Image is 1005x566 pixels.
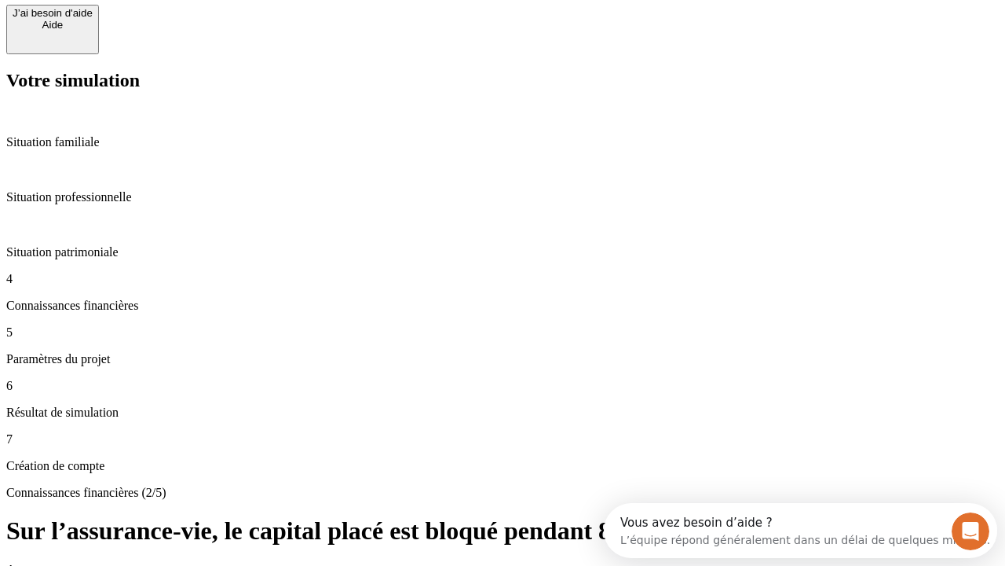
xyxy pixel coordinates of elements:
iframe: Intercom live chat [952,513,989,550]
p: Résultat de simulation [6,406,999,420]
p: Connaissances financières [6,299,999,313]
div: L’équipe répond généralement dans un délai de quelques minutes. [16,26,386,42]
p: Situation professionnelle [6,190,999,204]
p: Connaissances financières (2/5) [6,486,999,500]
p: Situation patrimoniale [6,245,999,259]
p: Création de compte [6,459,999,473]
div: Ouvrir le Messenger Intercom [6,6,433,50]
h1: Sur l’assurance-vie, le capital placé est bloqué pendant 8 ans ? [6,516,999,546]
p: 5 [6,325,999,340]
div: Vous avez besoin d’aide ? [16,13,386,26]
div: J’ai besoin d'aide [13,7,93,19]
button: J’ai besoin d'aideAide [6,5,99,54]
div: Aide [13,19,93,31]
p: 4 [6,272,999,286]
p: Situation familiale [6,135,999,149]
h2: Votre simulation [6,70,999,91]
iframe: Intercom live chat discovery launcher [604,503,997,558]
p: 7 [6,432,999,447]
p: 6 [6,379,999,393]
p: Paramètres du projet [6,352,999,366]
